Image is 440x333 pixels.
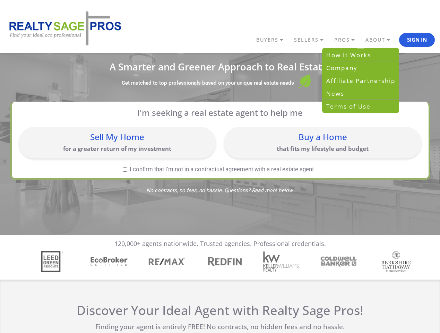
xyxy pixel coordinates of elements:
[399,33,435,47] button: Sign In
[323,49,398,61] a: How It Works
[75,303,365,318] h2: Discover Your Ideal Agent with Realty Sage Pros!
[381,251,411,272] img: Sponsor Logo: Berkshire Hathaway
[122,80,294,87] label: Get matched to top professionals based on your unique real estate needs
[114,240,326,248] p: 120,000+ agents nationwide. Trusted agencies. Professional credentials.
[94,256,131,267] div: 2 / 7
[323,255,360,268] div: 6 / 7
[208,255,245,268] div: 4 / 7
[19,166,418,172] label: I confirm that I'm not in a contractual agreement with a real estate agent
[319,255,359,268] img: Sponsor Logo: Coldwell Banker
[204,255,244,268] img: Sponsor Logo: Redfin
[333,34,364,46] a: PROS
[89,256,129,267] img: Sponsor Logo: Ecobroker
[263,251,300,272] img: Sponsor Logo: Keller Williams Realty
[323,100,398,112] a: Terms of Use
[22,133,213,141] div: Sell My Home
[227,145,418,153] p: that fits my lifestyle and budget
[266,251,303,272] div: 5 / 7
[322,48,399,113] div: BUYERS
[10,62,430,71] h1: A Smarter and Greener Approach to Real Estate.
[380,251,417,272] div: 7 / 7
[292,34,333,46] a: SELLERS
[148,251,185,272] img: Sponsor Logo: Remax
[151,251,188,272] div: 3 / 7
[123,167,127,172] input: I confirm that I'm not in a contractual agreement with a real estate agent
[364,34,399,46] a: ABOUT
[323,74,398,87] a: Affiliate Partnership
[254,34,292,46] a: BUYERS
[10,188,430,193] span: No contracts, no fees, no hassle. Questions? Read more below.
[28,108,412,118] p: I'm seeking a real estate agent to help me
[36,251,73,272] div: 1 / 7
[22,145,213,153] p: for a greater return of my investment
[5,10,123,46] img: REALTY SAGE PROS
[323,61,398,74] a: Company
[75,323,365,331] p: Finding your agent is entirely FREE! No contracts, no hidden fees and no hassle.
[323,87,398,100] a: News
[227,133,418,141] div: Buy a Home
[41,251,63,272] img: Sponsor Logo: Leed Green Associate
